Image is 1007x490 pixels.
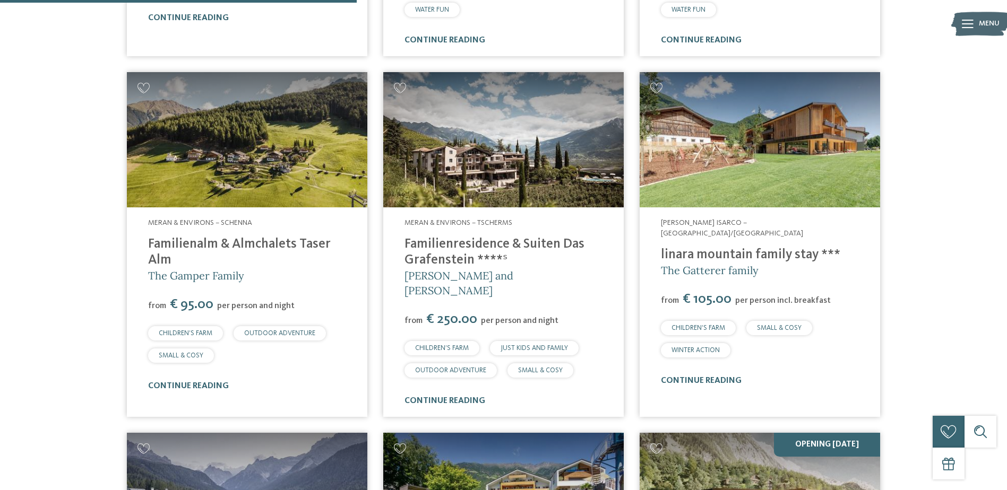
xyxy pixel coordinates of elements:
span: The Gatterer family [661,264,759,277]
span: WATER FUN [672,6,705,13]
a: Familienalm & Almchalets Taser Alm [148,238,331,267]
span: from [661,296,679,305]
span: SMALL & COSY [757,325,802,331]
span: [PERSON_NAME] and [PERSON_NAME] [404,269,513,297]
span: per person and night [217,302,295,310]
a: Familienresidence & Suiten Das Grafenstein ****ˢ [404,238,584,267]
span: CHILDREN’S FARM [159,330,212,337]
a: continue reading [404,397,485,405]
a: continue reading [148,14,229,22]
span: Meran & Environs – Schenna [148,219,252,226]
span: SMALL & COSY [518,367,563,374]
img: Looking for family hotels? Find the best ones here! [640,72,880,207]
span: WINTER ACTION [672,347,720,354]
a: continue reading [661,36,742,45]
span: [PERSON_NAME] Isarco – [GEOGRAPHIC_DATA]/[GEOGRAPHIC_DATA] [661,219,803,237]
span: CHILDREN’S FARM [415,345,469,352]
a: linara mountain family stay *** [661,248,840,261]
a: continue reading [661,377,742,385]
span: € 95.00 [167,297,216,311]
img: Looking for family hotels? Find the best ones here! [127,72,367,207]
span: € 105.00 [680,292,734,306]
span: JUST KIDS AND FAMILY [501,345,568,352]
a: continue reading [404,36,485,45]
span: CHILDREN’S FARM [672,325,725,331]
span: per person incl. breakfast [735,296,831,305]
span: from [148,302,166,310]
span: per person and night [481,317,558,325]
span: from [404,317,423,325]
span: OUTDOOR ADVENTURE [244,330,315,337]
span: SMALL & COSY [159,352,203,359]
span: OUTDOOR ADVENTURE [415,367,486,374]
span: The Gamper Family [148,269,244,282]
span: Meran & Environs – Tscherms [404,219,512,226]
span: WATER FUN [415,6,449,13]
span: € 250.00 [424,312,480,326]
a: continue reading [148,382,229,390]
img: Looking for family hotels? Find the best ones here! [383,72,624,207]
